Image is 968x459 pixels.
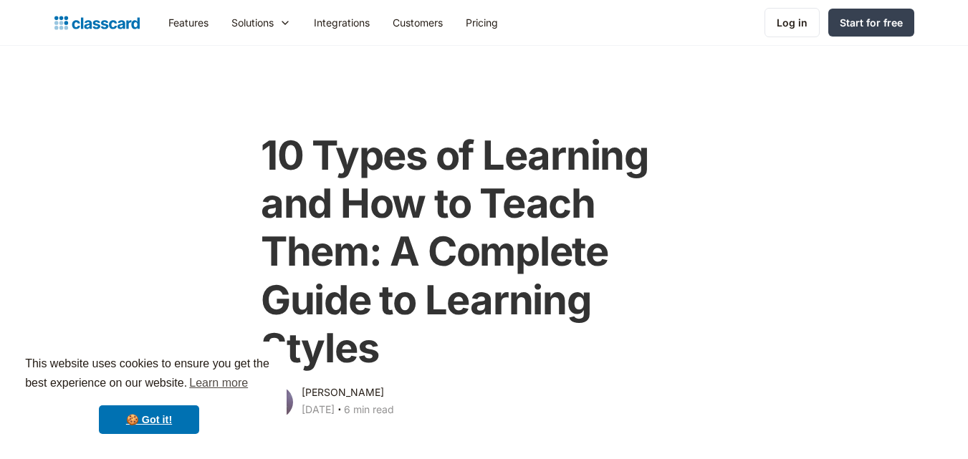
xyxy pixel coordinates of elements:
div: Start for free [840,15,903,30]
div: Log in [777,15,808,30]
a: Pricing [454,6,509,39]
div: ‧ [335,401,344,421]
div: Solutions [231,15,274,30]
span: This website uses cookies to ensure you get the best experience on our website. [25,355,273,394]
div: 6 min read [344,401,394,418]
a: Customers [381,6,454,39]
h1: 10 Types of Learning and How to Teach Them: A Complete Guide to Learning Styles [261,132,707,372]
a: home [54,13,140,33]
div: Solutions [220,6,302,39]
a: learn more about cookies [187,372,250,394]
a: Start for free [828,9,914,37]
div: [PERSON_NAME] [302,384,384,401]
a: Log in [765,8,820,37]
a: dismiss cookie message [99,405,199,434]
div: [DATE] [302,401,335,418]
a: Features [157,6,220,39]
a: Integrations [302,6,381,39]
div: cookieconsent [11,342,287,448]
